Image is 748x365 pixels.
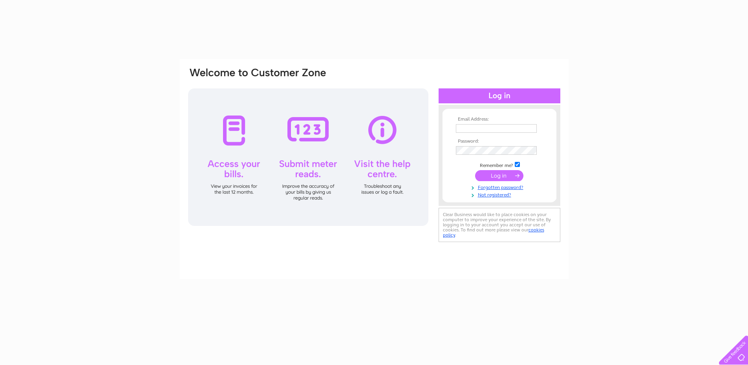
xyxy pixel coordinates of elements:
[454,161,545,169] td: Remember me?
[439,208,560,242] div: Clear Business would like to place cookies on your computer to improve your experience of the sit...
[456,191,545,198] a: Not registered?
[443,227,544,238] a: cookies policy
[475,170,523,181] input: Submit
[454,117,545,122] th: Email Address:
[456,183,545,191] a: Forgotten password?
[454,139,545,144] th: Password:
